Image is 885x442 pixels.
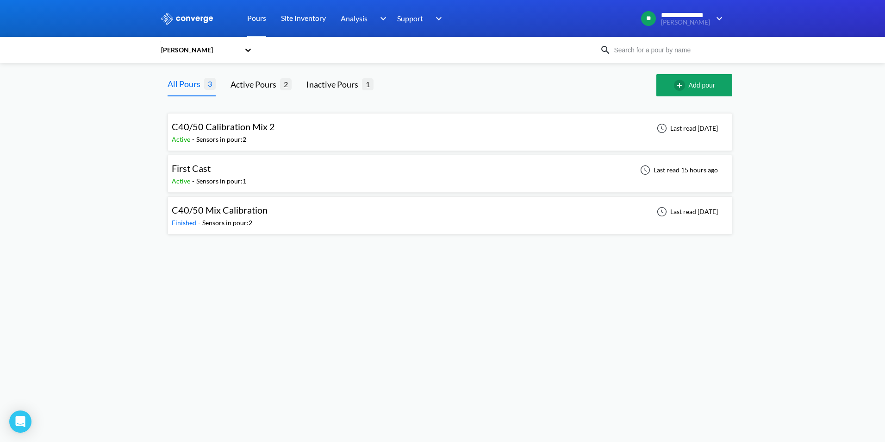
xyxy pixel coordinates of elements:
[306,78,362,91] div: Inactive Pours
[172,121,275,132] span: C40/50 Calibration Mix 2
[192,135,196,143] span: -
[635,164,721,176] div: Last read 15 hours ago
[397,13,423,24] span: Support
[661,19,710,26] span: [PERSON_NAME]
[611,45,723,55] input: Search for a pour by name
[652,206,721,217] div: Last read [DATE]
[9,410,31,433] div: Open Intercom Messenger
[710,13,725,24] img: downArrow.svg
[172,135,192,143] span: Active
[674,80,689,91] img: add-circle-outline.svg
[198,219,202,227] span: -
[656,74,732,96] button: Add pour
[172,163,211,174] span: First Cast
[204,78,216,89] span: 3
[362,78,374,90] span: 1
[160,13,214,25] img: logo_ewhite.svg
[172,177,192,185] span: Active
[160,45,240,55] div: [PERSON_NAME]
[168,124,732,132] a: C40/50 Calibration Mix 2Active-Sensors in pour:2Last read [DATE]
[196,176,246,186] div: Sensors in pour: 1
[280,78,292,90] span: 2
[172,204,268,215] span: C40/50 Mix Calibration
[600,44,611,56] img: icon-search.svg
[168,207,732,215] a: C40/50 Mix CalibrationFinished-Sensors in pour:2Last read [DATE]
[202,218,252,228] div: Sensors in pour: 2
[168,165,732,173] a: First CastActive-Sensors in pour:1Last read 15 hours ago
[196,134,246,145] div: Sensors in pour: 2
[652,123,721,134] div: Last read [DATE]
[231,78,280,91] div: Active Pours
[374,13,389,24] img: downArrow.svg
[192,177,196,185] span: -
[430,13,444,24] img: downArrow.svg
[172,219,198,227] span: Finished
[168,77,204,90] div: All Pours
[341,13,368,24] span: Analysis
